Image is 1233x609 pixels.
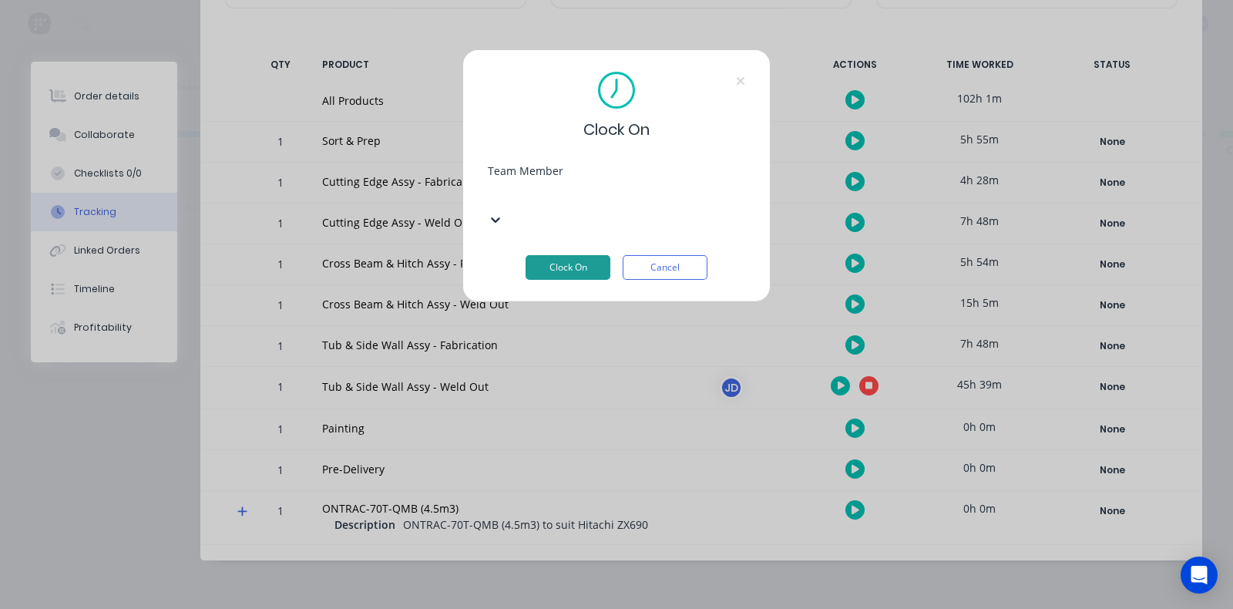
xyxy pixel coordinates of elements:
div: Open Intercom Messenger [1181,557,1218,594]
button: Clock On [526,255,610,280]
button: Cancel [623,255,707,280]
div: [PERSON_NAME] [492,204,647,220]
span: Clock On [583,118,650,141]
div: Team Member [488,166,745,177]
